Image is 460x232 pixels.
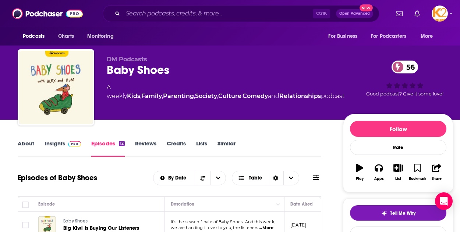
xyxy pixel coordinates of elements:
span: New [360,4,373,11]
span: we are handing it over to you, the listeners [171,225,258,230]
button: Column Actions [274,200,283,209]
button: Open AdvancedNew [336,9,373,18]
a: Relationships [279,93,321,99]
div: Description [171,200,194,209]
span: , [194,93,195,99]
input: Search podcasts, credits, & more... [123,8,313,19]
span: 56 [399,61,418,73]
button: open menu [82,29,123,43]
a: Parenting [163,93,194,99]
span: Charts [58,31,74,41]
span: , [217,93,218,99]
p: [DATE] [290,222,306,228]
a: Kids [127,93,140,99]
button: Bookmark [408,159,427,185]
span: ...More [259,225,273,231]
span: Tell Me Why [390,210,415,216]
button: Sort Direction [195,171,210,185]
button: open menu [153,175,195,181]
span: , [162,93,163,99]
div: Episode [38,200,55,209]
div: Search podcasts, credits, & more... [103,5,379,22]
div: Date Aired [290,200,313,209]
div: Bookmark [409,177,426,181]
span: Open Advanced [339,12,370,15]
a: Credits [167,140,186,157]
a: Culture [218,93,241,99]
div: List [395,177,401,181]
span: and [268,93,279,99]
a: 56 [392,61,418,73]
h1: Episodes of Baby Shoes [18,173,97,182]
span: It's the season finale of Baby Shoes! And this week, [171,219,275,224]
span: Table [249,175,262,181]
span: For Podcasters [371,31,406,41]
a: Big Kiwi Is Buying Our Listeners [63,225,151,232]
button: open menu [210,171,226,185]
span: Big Kiwi Is Buying Our Listeners [63,225,139,231]
a: Similar [217,140,236,157]
img: Podchaser Pro [68,141,81,147]
img: tell me why sparkle [381,210,387,216]
a: Baby Shoes [63,218,151,225]
span: , [140,93,141,99]
span: Monitoring [87,31,113,41]
button: open menu [18,29,54,43]
button: Choose View [232,171,299,185]
a: Family [141,93,162,99]
div: 56Good podcast? Give it some love! [356,56,453,101]
a: Show notifications dropdown [411,7,423,20]
span: By Date [168,175,189,181]
span: DM Podcasts [107,56,147,63]
span: For Business [328,31,357,41]
span: Ctrl K [313,9,330,18]
img: Baby Shoes [19,51,93,124]
h2: Choose List sort [153,171,226,185]
a: Comedy [243,93,268,99]
a: Charts [53,29,78,43]
a: Lists [196,140,207,157]
button: tell me why sparkleTell Me Why [350,205,446,221]
a: About [18,140,34,157]
a: Society [195,93,217,99]
div: A weekly podcast [107,83,344,101]
button: Share [427,159,446,185]
div: Play [356,177,364,181]
button: Play [350,159,369,185]
a: Episodes12 [91,140,125,157]
span: , [241,93,243,99]
button: List [389,159,408,185]
span: Podcasts [23,31,45,41]
div: Open Intercom Messenger [435,192,453,210]
div: Sort Direction [268,171,283,185]
span: Good podcast? Give it some love! [366,91,443,97]
span: More [421,31,433,41]
button: Follow [350,121,446,137]
div: Apps [374,177,384,181]
span: Toggle select row [22,222,29,228]
a: InsightsPodchaser Pro [45,140,81,157]
img: User Profile [432,6,448,22]
button: Show profile menu [432,6,448,22]
button: open menu [415,29,442,43]
button: open menu [323,29,367,43]
button: open menu [366,29,417,43]
span: Logged in as K2Krupp [432,6,448,22]
div: Rate [350,140,446,155]
div: Share [432,177,442,181]
a: Show notifications dropdown [393,7,406,20]
img: Podchaser - Follow, Share and Rate Podcasts [12,7,83,21]
span: Baby Shoes [63,218,88,224]
a: Reviews [135,140,156,157]
button: Apps [369,159,388,185]
div: 12 [119,141,125,146]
